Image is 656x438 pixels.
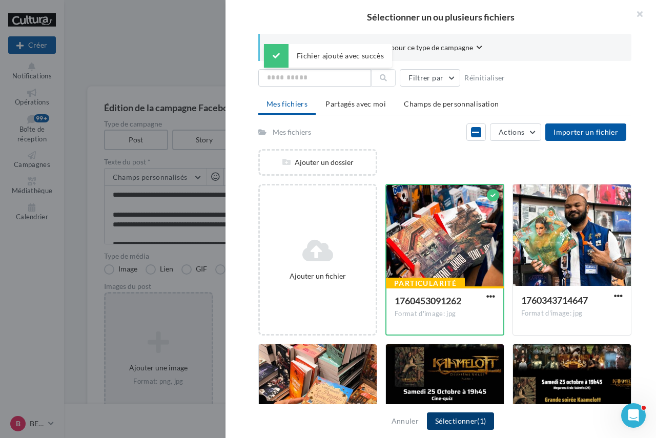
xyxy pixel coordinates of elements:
button: Annuler [387,415,423,427]
button: Filtrer par [400,69,460,87]
div: Ajouter un fichier [264,271,372,281]
button: Importer un fichier [545,123,626,141]
iframe: Intercom live chat [621,403,646,428]
h2: Sélectionner un ou plusieurs fichiers [242,12,640,22]
button: Actions [490,123,541,141]
div: Mes fichiers [273,127,311,137]
button: Consulter les contraintes attendues pour ce type de campagne [276,42,482,55]
div: Particularité [386,278,465,289]
button: Réinitialiser [460,72,509,84]
span: Consulter les contraintes attendues pour ce type de campagne [276,43,473,53]
span: (1) [477,416,486,425]
div: Format d'image: jpg [521,309,623,318]
span: 1760453091262 [395,295,461,306]
button: Sélectionner(1) [427,412,494,430]
span: 1760343714647 [521,295,588,306]
div: Fichier ajouté avec succès [264,44,392,68]
span: Partagés avec moi [325,99,386,108]
div: Format d'image: jpg [395,309,495,319]
span: Mes fichiers [266,99,307,108]
span: Importer un fichier [553,128,618,136]
span: Champs de personnalisation [404,99,499,108]
span: Actions [499,128,524,136]
div: Ajouter un dossier [260,157,376,168]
